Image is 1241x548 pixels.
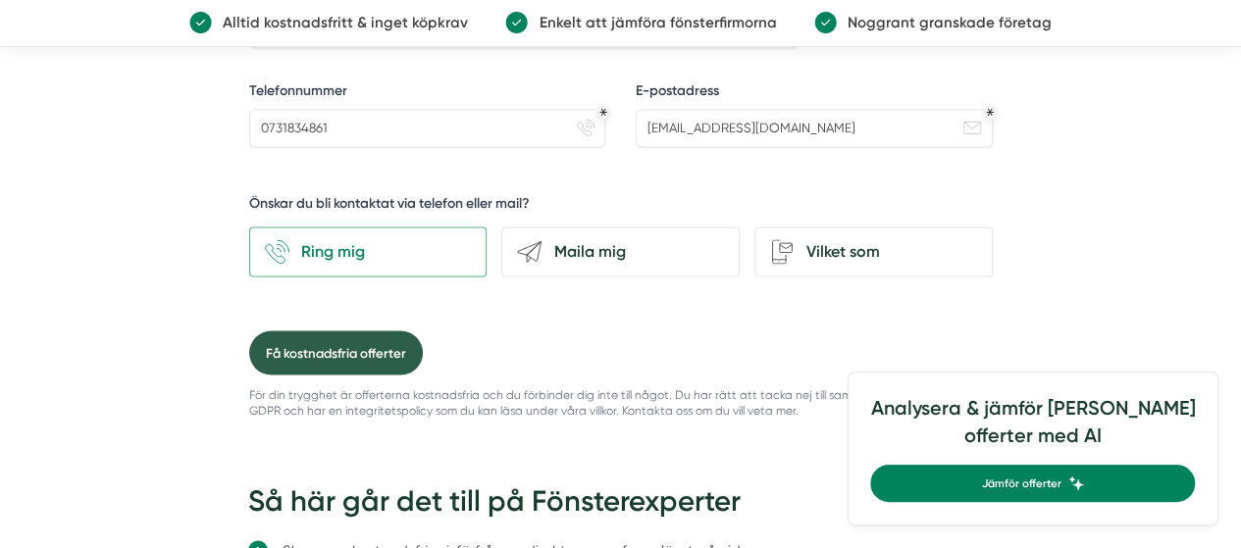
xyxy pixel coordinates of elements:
button: Få kostnadsfria offerter [249,330,423,374]
h5: Önskar du bli kontaktat via telefon eller mail? [249,194,530,219]
div: Obligatoriskt [986,108,994,116]
p: För din trygghet är offerterna kostnadsfria och du förbinder dig inte till något. Du har rätt att... [249,386,993,420]
p: Noggrant granskade företag [837,11,1052,34]
span: Jämför offerter [981,474,1060,492]
h2: Så här går det till på Fönsterexperter [248,480,994,532]
p: Enkelt att jämföra fönsterfirmorna [528,11,776,34]
a: Jämför offerter [870,465,1195,502]
label: E-postadress [636,81,993,106]
label: Telefonnummer [249,81,606,106]
p: Alltid kostnadsfritt & inget köpkrav [212,11,468,34]
h4: Analysera & jämför [PERSON_NAME] offerter med AI [870,395,1195,465]
div: Obligatoriskt [599,108,607,116]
